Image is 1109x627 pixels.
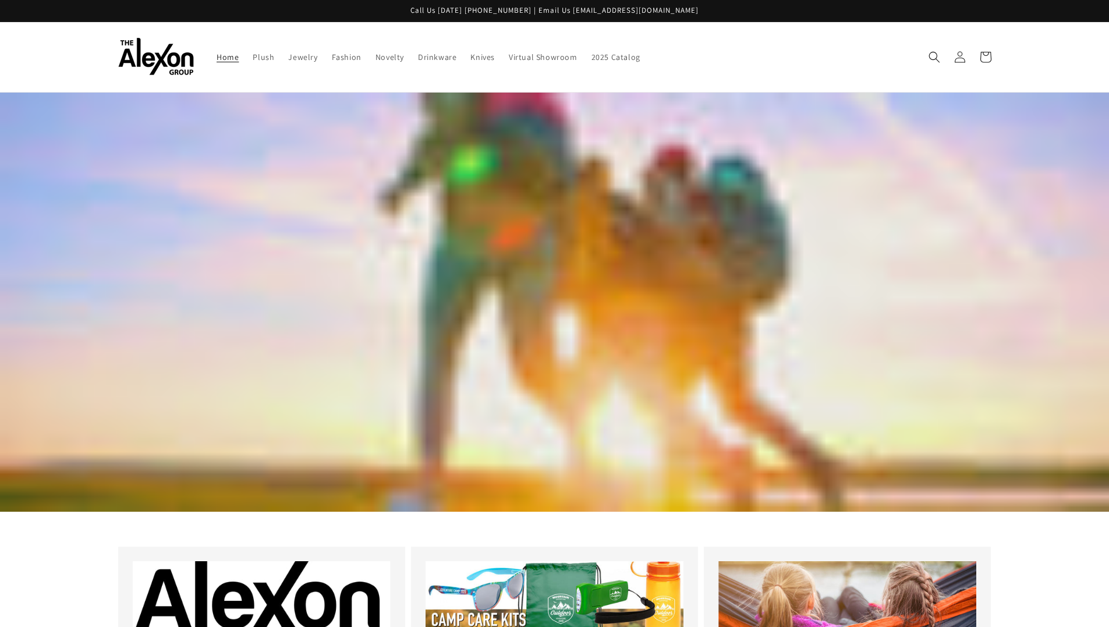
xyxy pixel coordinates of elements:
span: 2025 Catalog [591,52,640,62]
a: Plush [246,45,281,69]
a: Jewelry [281,45,324,69]
summary: Search [922,44,947,70]
a: 2025 Catalog [584,45,647,69]
span: Jewelry [288,52,317,62]
a: Virtual Showroom [502,45,584,69]
span: Plush [253,52,274,62]
a: Novelty [369,45,411,69]
img: The Alexon Group [118,38,194,76]
a: Home [210,45,246,69]
span: Home [217,52,239,62]
span: Fashion [332,52,362,62]
span: Knives [470,52,495,62]
a: Fashion [325,45,369,69]
span: Virtual Showroom [509,52,577,62]
span: Novelty [375,52,404,62]
a: Knives [463,45,502,69]
a: Drinkware [411,45,463,69]
span: Drinkware [418,52,456,62]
